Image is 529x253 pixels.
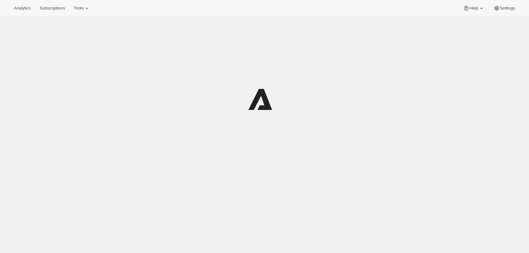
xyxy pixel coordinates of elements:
[459,4,488,13] button: Help
[469,6,478,11] span: Help
[14,6,31,11] span: Analytics
[10,4,35,13] button: Analytics
[490,4,519,13] button: Settings
[500,6,515,11] span: Settings
[70,4,94,13] button: Tools
[36,4,69,13] button: Subscriptions
[74,6,84,11] span: Tools
[40,6,65,11] span: Subscriptions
